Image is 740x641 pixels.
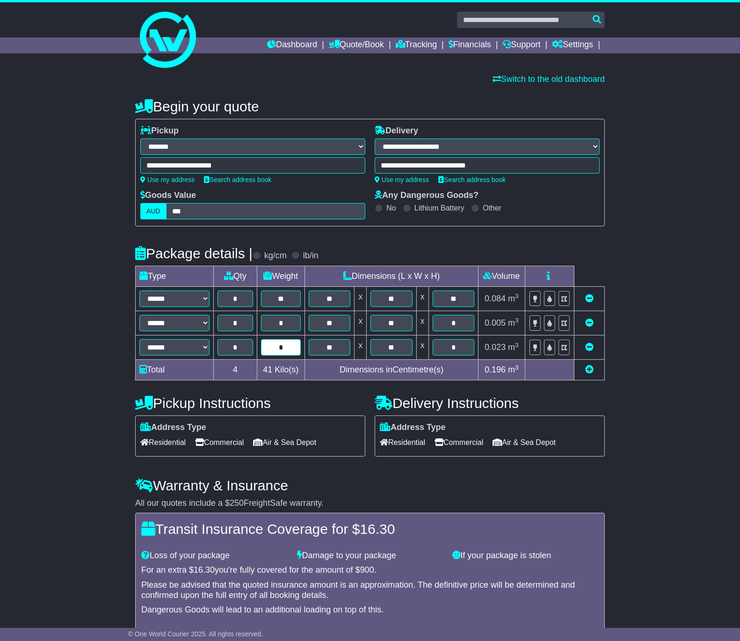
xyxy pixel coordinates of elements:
a: Switch to the old dashboard [493,74,605,84]
label: Pickup [140,126,179,136]
td: x [416,311,428,335]
span: m [508,342,519,352]
a: Quote/Book [329,37,384,53]
div: If your package is stolen [448,551,603,561]
span: 16.30 [360,521,395,537]
td: 4 [214,360,257,380]
h4: Package details | [135,246,253,261]
div: Loss of your package [137,551,292,561]
a: Search address book [204,176,271,183]
div: Damage to your package [292,551,448,561]
span: 41 [263,365,272,374]
span: 0.196 [485,365,506,374]
td: x [416,287,428,311]
td: Volume [478,266,525,287]
td: Dimensions in Centimetre(s) [305,360,479,380]
sup: 3 [515,317,519,324]
td: x [416,335,428,360]
td: Dimensions (L x W x H) [305,266,479,287]
span: © One World Courier 2025. All rights reserved. [128,630,263,638]
div: For an extra $ you're fully covered for the amount of $ . [141,565,599,575]
h4: Warranty & Insurance [135,478,605,493]
label: AUD [140,203,167,219]
a: Search address book [438,176,506,183]
label: Lithium Battery [414,204,464,212]
label: Other [483,204,501,212]
td: x [355,287,367,311]
label: Goods Value [140,190,196,201]
a: Remove this item [585,294,594,303]
span: Residential [140,435,186,450]
span: Air & Sea Depot [493,435,556,450]
label: Address Type [380,422,446,433]
span: m [508,294,519,303]
span: 0.084 [485,294,506,303]
div: All our quotes include a $ FreightSafe warranty. [135,498,605,509]
label: No [386,204,396,212]
span: 16.30 [194,565,215,575]
a: Dashboard [267,37,317,53]
a: Financials [449,37,491,53]
span: Residential [380,435,425,450]
td: x [355,335,367,360]
a: Settings [552,37,593,53]
a: Add new item [585,365,594,374]
a: Remove this item [585,318,594,328]
label: Any Dangerous Goods? [375,190,479,201]
h4: Begin your quote [135,99,605,114]
h4: Delivery Instructions [375,395,605,411]
span: Air & Sea Depot [254,435,317,450]
sup: 3 [515,364,519,371]
td: Qty [214,266,257,287]
sup: 3 [515,342,519,349]
span: Commercial [195,435,244,450]
span: m [508,318,519,328]
label: Address Type [140,422,206,433]
a: Use my address [375,176,429,183]
label: Delivery [375,126,418,136]
h4: Transit Insurance Coverage for $ [141,521,599,537]
label: kg/cm [264,251,287,261]
div: Please be advised that the quoted insurance amount is an approximation. The definitive price will... [141,580,599,600]
td: x [355,311,367,335]
span: 0.005 [485,318,506,328]
a: Tracking [396,37,437,53]
span: Commercial [435,435,483,450]
a: Remove this item [585,342,594,352]
td: Type [136,266,214,287]
a: Support [503,37,541,53]
td: Kilo(s) [257,360,305,380]
td: Weight [257,266,305,287]
span: 900 [360,565,374,575]
td: Total [136,360,214,380]
h4: Pickup Instructions [135,395,365,411]
span: m [508,365,519,374]
a: Use my address [140,176,195,183]
span: 0.023 [485,342,506,352]
span: 250 [230,498,244,508]
sup: 3 [515,292,519,299]
label: lb/in [303,251,319,261]
div: Dangerous Goods will lead to an additional loading on top of this. [141,605,599,615]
